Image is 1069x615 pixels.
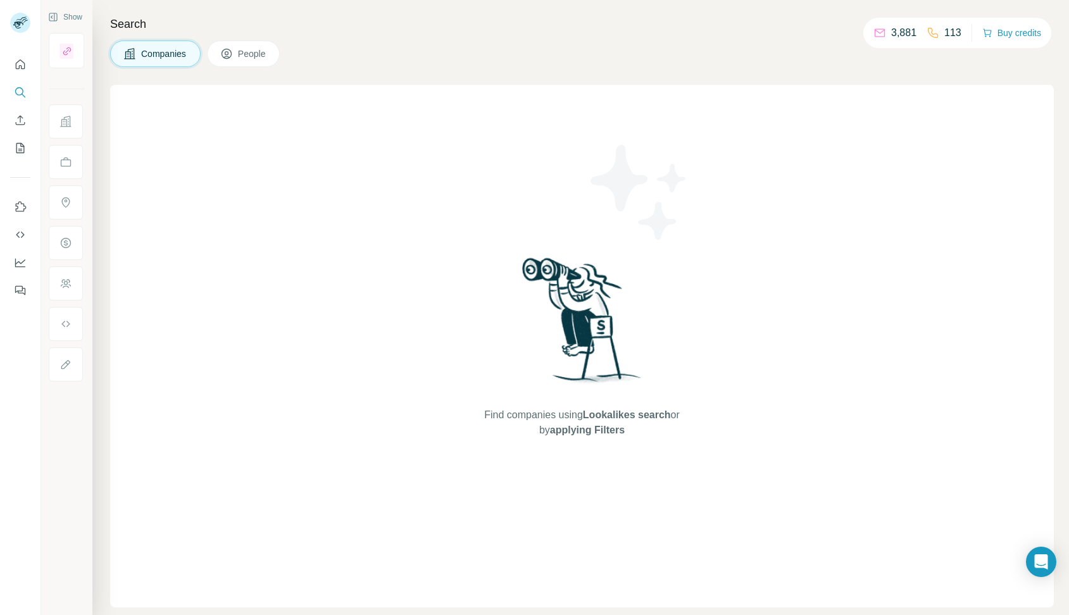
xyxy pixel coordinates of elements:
button: My lists [10,137,30,159]
button: Quick start [10,53,30,76]
img: Surfe Illustration - Woman searching with binoculars [516,254,648,395]
span: People [238,47,267,60]
img: Surfe Illustration - Stars [582,135,696,249]
div: Open Intercom Messenger [1026,547,1056,577]
h4: Search [110,15,1054,33]
button: Use Surfe on LinkedIn [10,196,30,218]
span: Find companies using or by [480,407,683,438]
p: 113 [944,25,961,40]
span: Companies [141,47,187,60]
button: Buy credits [982,24,1041,42]
button: Enrich CSV [10,109,30,132]
button: Show [39,8,91,27]
button: Search [10,81,30,104]
button: Use Surfe API [10,223,30,246]
p: 3,881 [891,25,916,40]
button: Dashboard [10,251,30,274]
button: Feedback [10,279,30,302]
span: applying Filters [550,425,625,435]
span: Lookalikes search [583,409,671,420]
